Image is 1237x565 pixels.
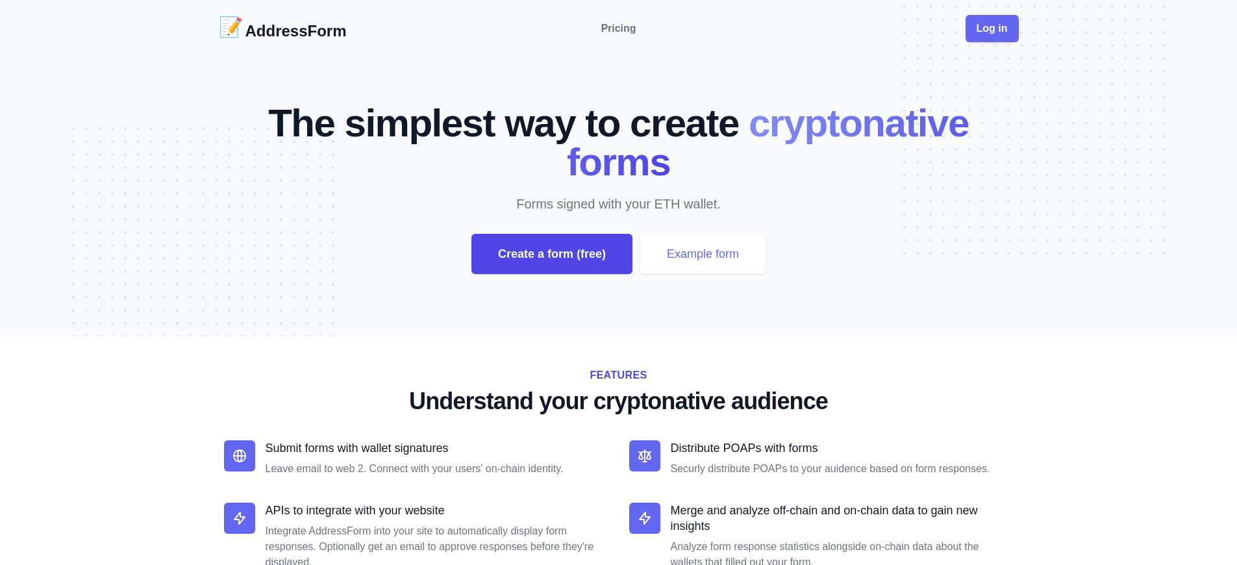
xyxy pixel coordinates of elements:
p: APIs to integrate with your website [266,503,608,518]
span: The simplest way to create [268,101,739,145]
p: Understand your cryptonative audience [224,388,1014,414]
p: Merge and analyze off-chain and on-chain data to gain new insights [671,503,1014,534]
h2: AddressForm [245,21,347,42]
p: Forms signed with your ETH wallet. [286,195,951,213]
nav: Global [219,16,1019,42]
p: Submit forms with wallet signatures [266,440,608,456]
span: cryptonative forms [567,101,969,184]
a: Pricing [601,21,636,36]
div: Log in [966,15,1019,42]
h2: Features [224,368,1014,383]
div: Create a form (free) [471,234,632,274]
p: Distribute POAPs with forms [671,440,1014,456]
dd: Securly distribute POAPs to your auidence based on form responses. [671,461,1014,477]
div: 📝 [219,16,243,42]
div: Example form [640,234,766,274]
dd: Leave email to web 2. Connect with your users' on-chain identity. [266,461,608,477]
